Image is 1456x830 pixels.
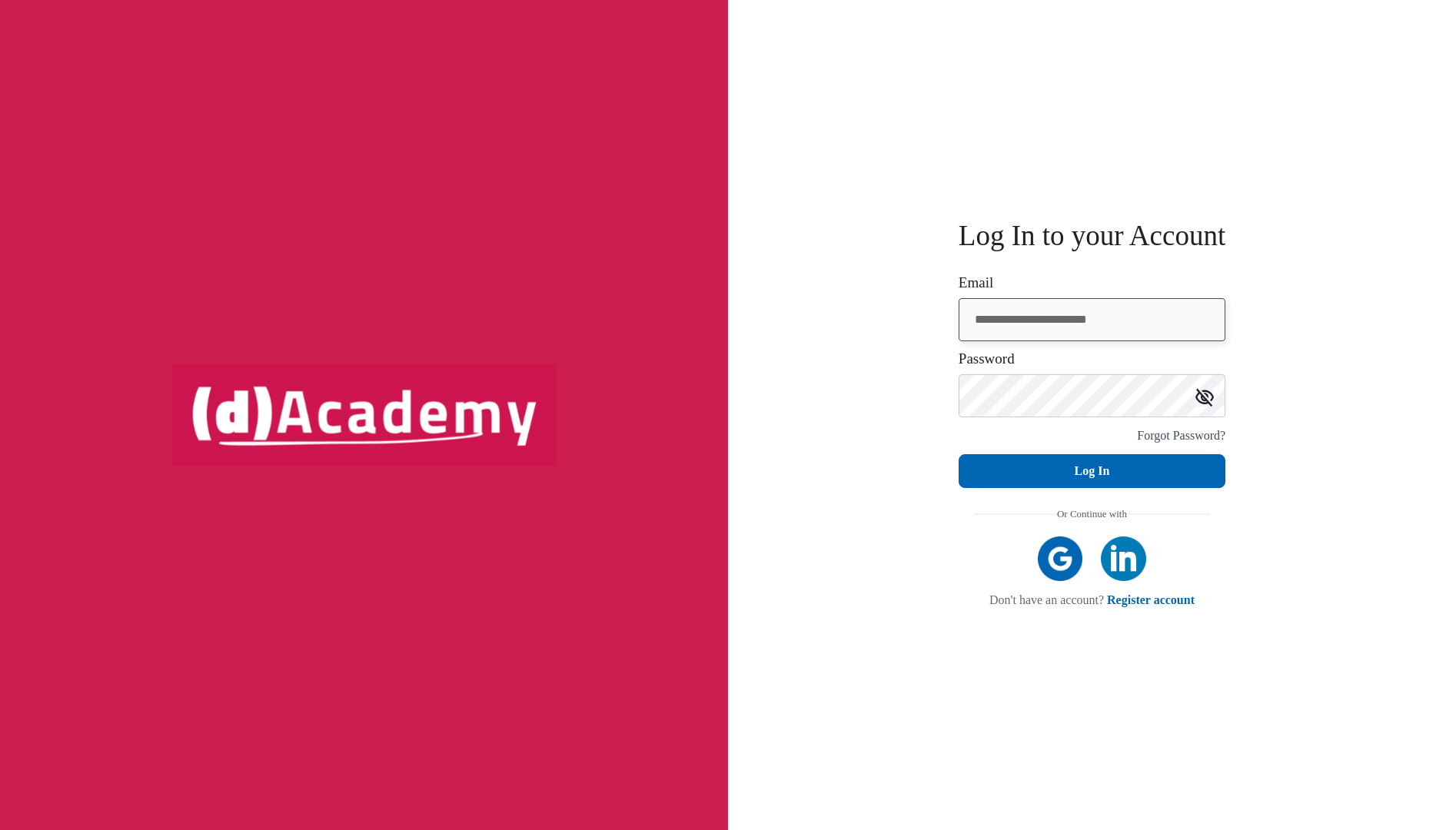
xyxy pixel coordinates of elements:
img: logo [172,364,557,466]
div: Forgot Password? [1137,425,1225,447]
label: Email [959,275,993,290]
img: icon [1195,388,1214,407]
button: Log In [959,454,1225,488]
img: line [974,513,1057,515]
img: line [1127,513,1210,515]
img: google icon [1038,536,1083,582]
img: linkedIn icon [1101,536,1146,582]
a: Register account [1107,593,1195,606]
span: Or Continue with [1057,503,1127,525]
div: Don't have an account? [974,593,1210,607]
h3: Log In to your Account [959,223,1225,248]
div: Log In [1075,460,1110,482]
label: Password [959,351,1015,367]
